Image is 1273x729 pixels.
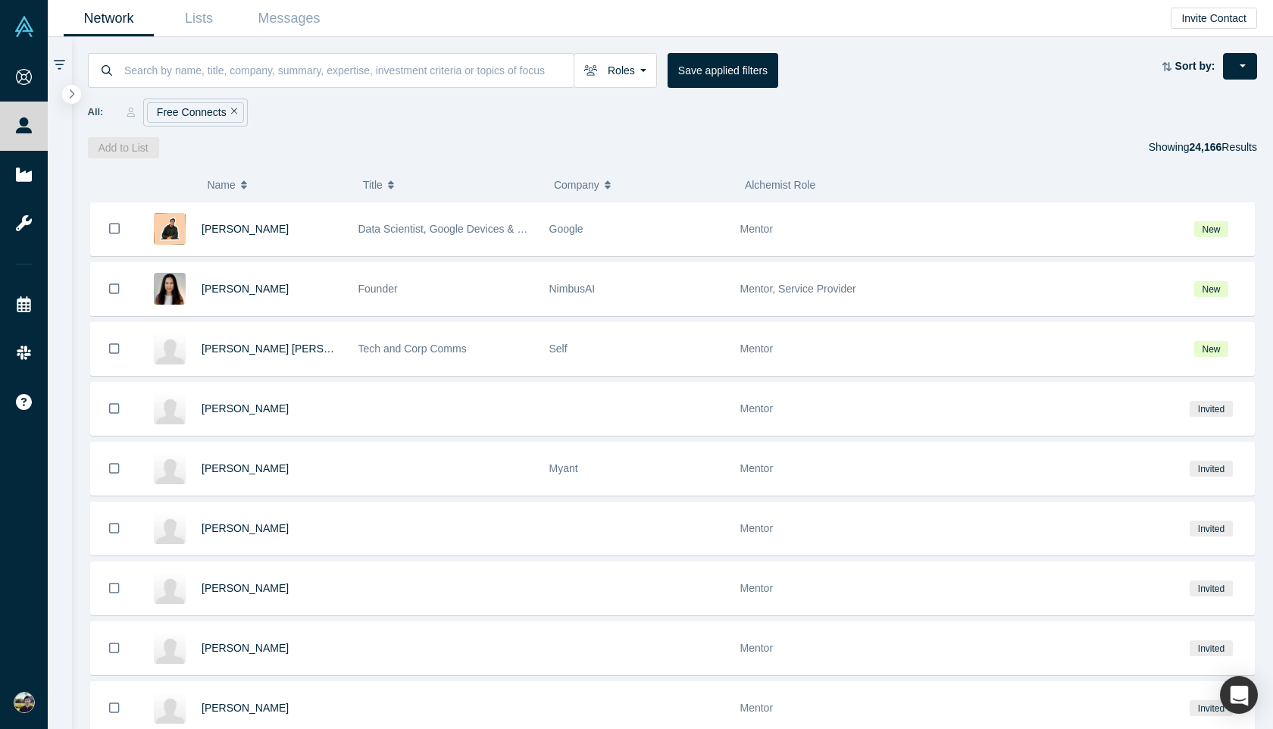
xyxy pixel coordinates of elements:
img: Nitin Kale's Profile Image [154,692,186,724]
span: Mentor [740,223,774,235]
span: Myant [549,462,578,474]
img: Maxime Chaury's Profile Image [154,572,186,604]
span: Founder [358,283,398,295]
img: Claudia Adreani's Profile Image [154,512,186,544]
button: Add to List [88,137,159,158]
span: Mentor, Service Provider [740,283,856,295]
button: Title [363,169,538,201]
button: Name [207,169,347,201]
span: Mentor [740,582,774,594]
span: Company [554,169,599,201]
button: Bookmark [91,323,138,375]
a: [PERSON_NAME] [202,702,289,714]
button: Save applied filters [668,53,778,88]
a: [PERSON_NAME] [202,522,289,534]
button: Bookmark [91,443,138,495]
button: Bookmark [91,263,138,315]
span: NimbusAI [549,283,596,295]
span: Mentor [740,343,774,355]
a: [PERSON_NAME] [202,462,289,474]
a: [PERSON_NAME] [202,402,289,415]
a: Network [64,1,154,36]
span: Mentor [740,642,774,654]
span: Invited [1190,401,1232,417]
span: Invited [1190,521,1232,537]
a: Messages [244,1,334,36]
span: Results [1189,141,1257,153]
button: Bookmark [91,622,138,674]
button: Bookmark [91,383,138,435]
span: Mentor [740,702,774,714]
span: All: [88,105,104,120]
span: Name [207,169,235,201]
img: Asilbek Ashurov's Account [14,692,35,713]
span: Invited [1190,580,1232,596]
a: [PERSON_NAME] [202,582,289,594]
span: Mentor [740,402,774,415]
a: [PERSON_NAME] [202,642,289,654]
button: Bookmark [91,202,138,255]
span: Tech and Corp Comms [358,343,467,355]
button: Company [554,169,729,201]
button: Invite Contact [1171,8,1257,29]
span: New [1194,281,1228,297]
button: Bookmark [91,562,138,615]
span: Google [549,223,583,235]
span: Invited [1190,461,1232,477]
span: Invited [1190,640,1232,656]
button: Remove Filter [227,104,238,121]
img: Alchemist Vault Logo [14,16,35,37]
a: [PERSON_NAME] [202,283,289,295]
div: Showing [1149,137,1257,158]
input: Search by name, title, company, summary, expertise, investment criteria or topics of focus [123,52,574,88]
div: Free Connects [147,102,244,123]
img: Laura Anderson McGrath's Profile Image [154,333,186,364]
span: Data Scientist, Google Devices & Services Marketing [358,223,608,235]
img: Ron Green's Profile Image [154,393,186,424]
button: Roles [574,53,657,88]
button: Bookmark [91,502,138,555]
span: Alchemist Role [745,179,815,191]
span: Self [549,343,568,355]
span: New [1194,341,1228,357]
span: Title [363,169,383,201]
img: Jen Sun's Profile Image [154,273,186,305]
a: Lists [154,1,244,36]
img: Mayur Srinivasan's Profile Image [154,213,186,245]
strong: 24,166 [1189,141,1221,153]
img: Hassan Jaferi's Profile Image [154,452,186,484]
img: Simone Franke's Profile Image [154,632,186,664]
span: Mentor [740,522,774,534]
strong: Sort by: [1175,60,1215,72]
span: New [1194,221,1228,237]
span: Invited [1190,700,1232,716]
a: [PERSON_NAME] [202,223,289,235]
a: [PERSON_NAME] [PERSON_NAME] [202,343,379,355]
span: Mentor [740,462,774,474]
